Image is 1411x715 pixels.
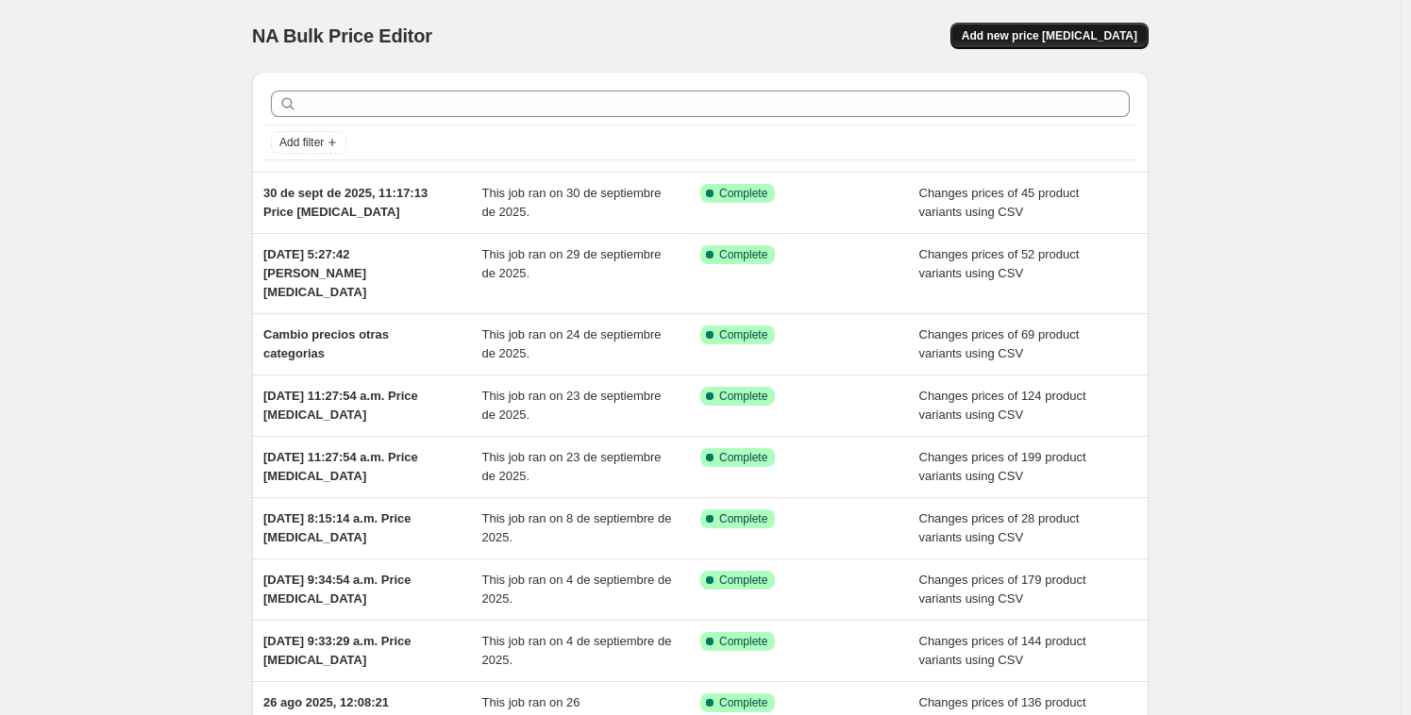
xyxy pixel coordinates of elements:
span: [DATE] 5:27:42 [PERSON_NAME] [MEDICAL_DATA] [263,247,366,299]
span: This job ran on 4 de septiembre de 2025. [482,634,672,667]
span: Complete [719,634,767,649]
span: Changes prices of 52 product variants using CSV [919,247,1080,280]
span: Changes prices of 69 product variants using CSV [919,327,1080,360]
span: [DATE] 11:27:54 a.m. Price [MEDICAL_DATA] [263,450,418,483]
span: Changes prices of 124 product variants using CSV [919,389,1086,422]
button: Add filter [271,131,346,154]
span: Complete [719,247,767,262]
span: 30 de sept de 2025, 11:17:13 Price [MEDICAL_DATA] [263,186,428,219]
span: Add filter [279,135,324,150]
span: This job ran on 29 de septiembre de 2025. [482,247,662,280]
span: Changes prices of 199 product variants using CSV [919,450,1086,483]
span: Complete [719,511,767,526]
span: Complete [719,389,767,404]
span: This job ran on 8 de septiembre de 2025. [482,511,672,544]
span: Cambio precios otras categorias [263,327,389,360]
span: Complete [719,573,767,588]
span: Complete [719,450,767,465]
span: Complete [719,327,767,342]
span: This job ran on 24 de septiembre de 2025. [482,327,662,360]
span: [DATE] 9:34:54 a.m. Price [MEDICAL_DATA] [263,573,412,606]
span: Complete [719,186,767,201]
span: [DATE] 9:33:29 a.m. Price [MEDICAL_DATA] [263,634,412,667]
span: Changes prices of 179 product variants using CSV [919,573,1086,606]
span: [DATE] 8:15:14 a.m. Price [MEDICAL_DATA] [263,511,412,544]
span: This job ran on 23 de septiembre de 2025. [482,450,662,483]
span: Complete [719,695,767,710]
span: Changes prices of 144 product variants using CSV [919,634,1086,667]
span: This job ran on 30 de septiembre de 2025. [482,186,662,219]
span: Changes prices of 45 product variants using CSV [919,186,1080,219]
span: This job ran on 23 de septiembre de 2025. [482,389,662,422]
span: Changes prices of 28 product variants using CSV [919,511,1080,544]
span: [DATE] 11:27:54 a.m. Price [MEDICAL_DATA] [263,389,418,422]
span: This job ran on 4 de septiembre de 2025. [482,573,672,606]
span: NA Bulk Price Editor [252,25,432,46]
span: Add new price [MEDICAL_DATA] [962,28,1137,43]
button: Add new price [MEDICAL_DATA] [950,23,1149,49]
